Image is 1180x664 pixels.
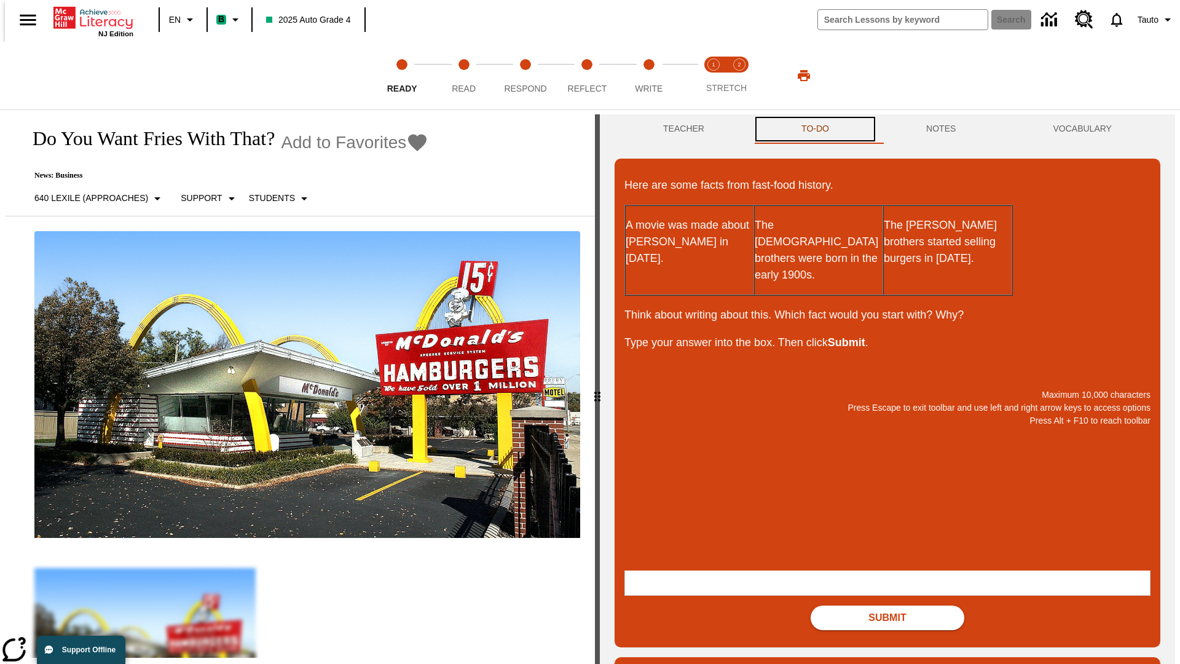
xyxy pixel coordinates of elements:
[266,14,351,26] span: 2025 Auto Grade 4
[10,2,46,38] button: Open side menu
[5,10,179,21] body: Maximum 10,000 characters Press Escape to exit toolbar and use left and right arrow keys to acces...
[884,217,1012,267] p: The [PERSON_NAME] brothers started selling burgers in [DATE].
[1138,14,1158,26] span: Tauto
[737,61,741,68] text: 2
[281,132,428,153] button: Add to Favorites - Do You Want Fries With That?
[181,192,222,205] p: Support
[624,177,1150,194] p: Here are some facts from fast-food history.
[176,188,243,210] button: Scaffolds, Support
[624,334,1150,351] p: Type your answer into the box. Then click .
[218,12,224,27] span: B
[504,84,546,93] span: Respond
[249,192,295,205] p: Students
[595,114,600,664] div: Press Enter or Spacebar and then press right and left arrow keys to move the slider
[163,9,203,31] button: Language: EN, Select a language
[20,171,428,180] p: News: Business
[366,42,438,109] button: Ready step 1 of 5
[811,606,964,630] button: Submit
[696,42,731,109] button: Stretch Read step 1 of 2
[62,646,116,654] span: Support Offline
[490,42,561,109] button: Respond step 3 of 5
[1004,114,1160,144] button: VOCABULARY
[452,84,476,93] span: Read
[624,401,1150,414] p: Press Escape to exit toolbar and use left and right arrow keys to access options
[387,84,417,93] span: Ready
[568,84,607,93] span: Reflect
[878,114,1004,144] button: NOTES
[34,231,580,539] img: One of the first McDonald's stores, with the iconic red sign and golden arches.
[551,42,623,109] button: Reflect step 4 of 5
[624,307,1150,323] p: Think about writing about this. Which fact would you start with? Why?
[828,336,865,349] strong: Submit
[53,4,133,38] div: Home
[37,636,125,664] button: Support Offline
[428,42,499,109] button: Read step 2 of 5
[615,114,1160,144] div: Instructional Panel Tabs
[784,65,824,87] button: Print
[29,188,170,210] button: Select Lexile, 640 Lexile (Approaches)
[624,389,1150,401] p: Maximum 10,000 characters
[600,114,1175,664] div: activity
[244,188,317,210] button: Select Student
[818,10,988,30] input: search field
[753,114,878,144] button: TO-DO
[20,127,275,150] h1: Do You Want Fries With That?
[169,14,181,26] span: EN
[613,42,685,109] button: Write step 5 of 5
[712,61,715,68] text: 1
[615,114,753,144] button: Teacher
[1133,9,1180,31] button: Profile/Settings
[706,83,747,93] span: STRETCH
[281,133,406,152] span: Add to Favorites
[34,192,148,205] p: 640 Lexile (Approaches)
[626,217,753,267] p: A movie was made about [PERSON_NAME] in [DATE].
[624,414,1150,427] p: Press Alt + F10 to reach toolbar
[5,114,595,658] div: reading
[635,84,663,93] span: Write
[211,9,248,31] button: Boost Class color is mint green. Change class color
[1034,3,1068,37] a: Data Center
[98,30,133,38] span: NJ Edition
[722,42,757,109] button: Stretch Respond step 2 of 2
[1068,3,1101,36] a: Resource Center, Will open in new tab
[1101,4,1133,36] a: Notifications
[755,217,883,283] p: The [DEMOGRAPHIC_DATA] brothers were born in the early 1900s.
